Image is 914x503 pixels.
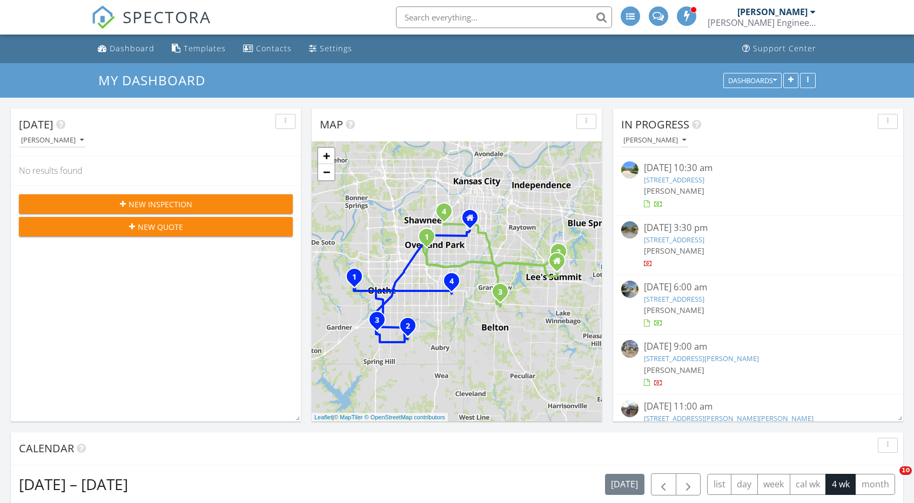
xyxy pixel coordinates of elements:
a: © OpenStreetMap contributors [365,414,445,420]
span: SPECTORA [123,5,211,28]
a: Support Center [738,39,821,59]
span: [DATE] [19,117,53,132]
img: streetview [621,161,639,179]
i: 4 [449,278,454,286]
div: 6923 Edgevale Road, Kansas City MO 64113 [470,217,476,224]
div: Dashboards [728,77,777,84]
a: Templates [167,39,230,59]
span: New Inspection [129,199,192,210]
a: [STREET_ADDRESS] [644,175,704,185]
div: Dashboard [110,43,154,53]
div: 310 SE 1st St, Lee's Summit MO 64063 [557,261,563,267]
span: [PERSON_NAME] [644,246,704,256]
a: Settings [305,39,357,59]
button: week [757,474,790,495]
span: [PERSON_NAME] [644,186,704,196]
div: [PERSON_NAME] [737,6,808,17]
a: [DATE] 10:30 am [STREET_ADDRESS] [PERSON_NAME] [621,161,895,209]
input: Search everything... [396,6,612,28]
button: month [855,474,895,495]
button: list [707,474,731,495]
div: | [312,413,448,422]
button: day [731,474,758,495]
div: 14440 West 187th Terrace, Olathe, KS 66062 [408,325,414,332]
span: [PERSON_NAME] [644,305,704,315]
img: streetview [621,340,639,357]
div: Schroeder Engineering, LLC [708,17,816,28]
div: 14701 Pine View Drive, Grandview, MO 64030 [500,291,507,298]
div: 1250 Northeast Depot Drive, Lee's Summit, MO 64086 [559,251,565,258]
i: 4 [442,208,446,216]
img: streetview [621,281,639,298]
div: 4804 West 138th Street, Overland Park, KS 66224 [452,281,458,287]
div: 21155 West 180th Street, Olathe, KS 66062 [377,320,384,326]
a: Leaflet [314,414,332,420]
div: [DATE] 3:30 pm [644,221,872,235]
a: [STREET_ADDRESS][PERSON_NAME] [644,354,759,363]
i: 3 [498,289,502,296]
a: Zoom in [318,148,334,164]
button: New Quote [19,217,293,236]
a: [DATE] 11:00 am [STREET_ADDRESS][PERSON_NAME][PERSON_NAME] [PERSON_NAME] [621,400,895,448]
span: Calendar [19,441,74,456]
button: [DATE] [605,474,644,495]
img: streetview [621,400,639,417]
i: 1 [425,234,429,241]
i: 2 [556,249,561,256]
button: [PERSON_NAME] [621,133,688,148]
button: Previous [651,473,676,495]
div: Support Center [753,43,816,53]
span: [PERSON_NAME] [644,365,704,375]
h2: [DATE] – [DATE] [19,473,128,495]
div: No results found [11,156,301,185]
div: Templates [184,43,226,53]
button: [PERSON_NAME] [19,133,86,148]
a: Dashboard [93,39,159,59]
i: 1 [352,274,357,281]
div: [PERSON_NAME] [21,137,84,144]
div: [DATE] 10:30 am [644,161,872,175]
a: Zoom out [318,164,334,180]
iframe: Intercom live chat [877,466,903,492]
a: [STREET_ADDRESS] [644,235,704,244]
i: 2 [406,323,410,330]
span: In Progress [621,117,689,132]
a: [DATE] 6:00 am [STREET_ADDRESS] [PERSON_NAME] [621,281,895,329]
div: [DATE] 9:00 am [644,340,872,354]
button: 4 wk [825,474,856,495]
button: cal wk [790,474,826,495]
div: [DATE] 6:00 am [644,281,872,294]
button: New Inspection [19,194,293,214]
a: © MapTiler [334,414,363,420]
div: 13340 Kimberly Circle, Olathe, KS 66061 [354,276,361,283]
span: New Quote [138,221,183,233]
div: 6419 West 62nd Street , Mission, KS 66202 [444,211,451,217]
div: Contacts [256,43,292,53]
a: [DATE] 9:00 am [STREET_ADDRESS][PERSON_NAME] [PERSON_NAME] [621,340,895,388]
div: [DATE] 11:00 am [644,400,872,413]
a: [DATE] 3:30 pm [STREET_ADDRESS] [PERSON_NAME] [621,221,895,269]
a: [STREET_ADDRESS] [644,294,704,304]
a: Contacts [239,39,296,59]
i: 3 [375,317,379,324]
div: [PERSON_NAME] [623,137,686,144]
a: [STREET_ADDRESS][PERSON_NAME][PERSON_NAME] [644,413,814,423]
img: streetview [621,221,639,239]
a: My Dashboard [98,71,214,89]
button: Dashboards [723,73,782,88]
button: Next [676,473,701,495]
div: 8918 Switzer Street, Overland Park, KS 66214 [427,236,433,243]
span: Map [320,117,343,132]
span: 10 [899,466,912,475]
div: Settings [320,43,352,53]
a: SPECTORA [91,15,211,37]
img: The Best Home Inspection Software - Spectora [91,5,115,29]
